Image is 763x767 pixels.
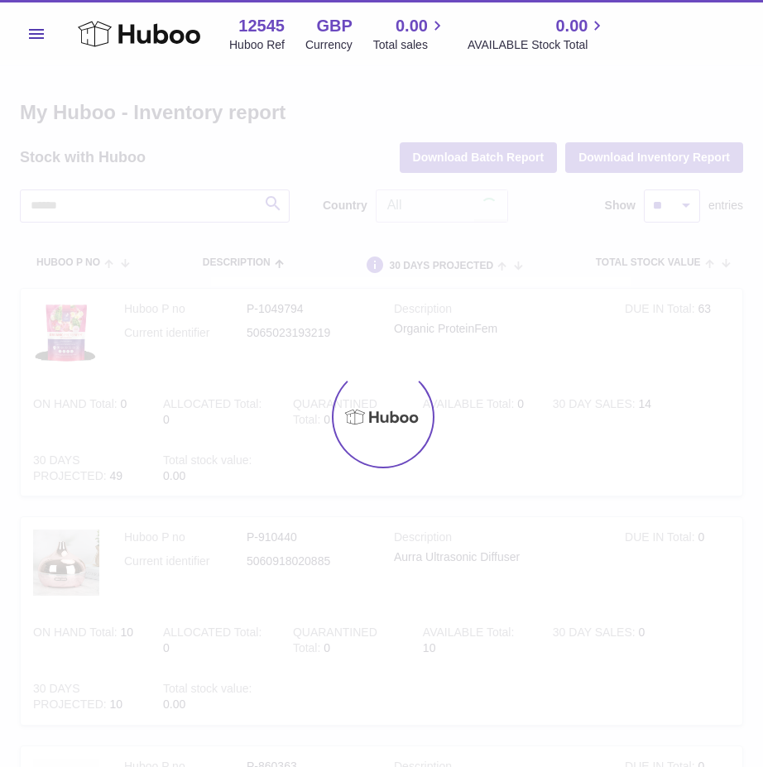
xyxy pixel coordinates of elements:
span: 0.00 [396,15,428,37]
strong: GBP [316,15,352,37]
strong: 12545 [238,15,285,37]
a: 0.00 AVAILABLE Stock Total [468,15,607,53]
div: Huboo Ref [229,37,285,53]
a: 0.00 Total sales [373,15,447,53]
div: Currency [305,37,353,53]
span: Total sales [373,37,447,53]
span: AVAILABLE Stock Total [468,37,607,53]
span: 0.00 [555,15,588,37]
